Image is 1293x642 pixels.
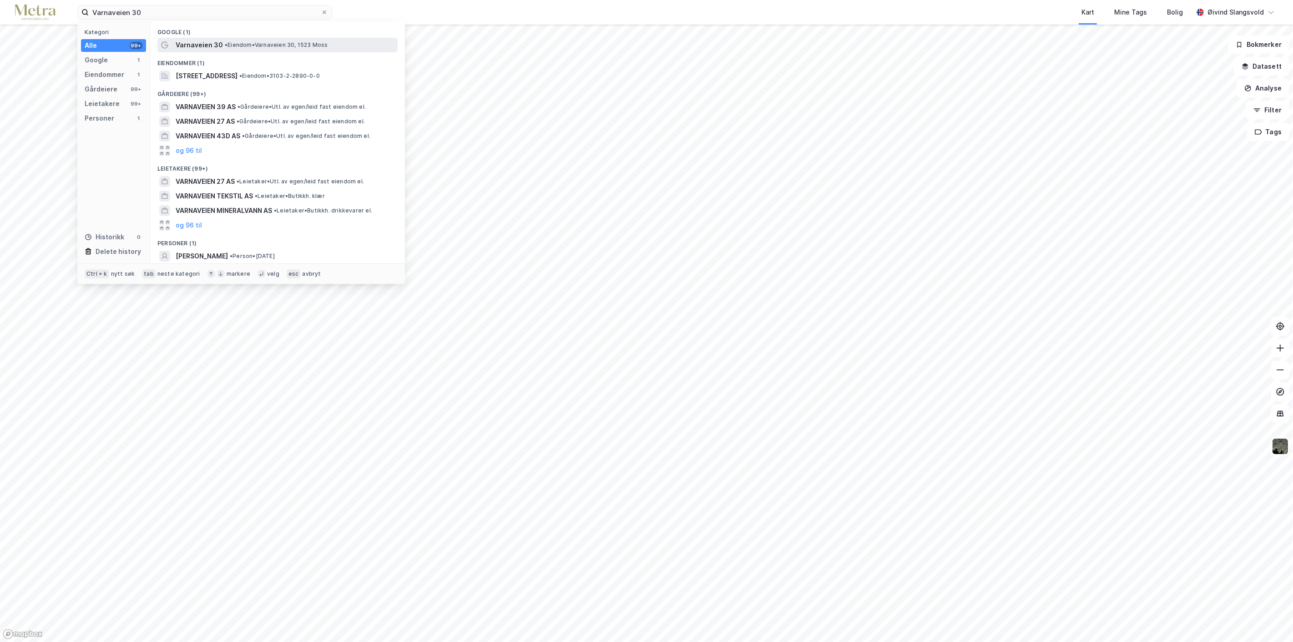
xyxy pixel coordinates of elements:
span: • [274,207,277,214]
img: 9k= [1272,438,1289,455]
span: VARNAVEIEN 43D AS [176,131,240,142]
div: Delete history [96,246,141,257]
span: • [237,103,240,110]
div: Eiendommer [85,69,124,80]
div: Eiendommer (1) [150,52,405,69]
span: Varnaveien 30 [176,40,223,51]
div: avbryt [302,270,321,278]
span: Person • [DATE] [230,253,275,260]
div: Mine Tags [1114,7,1147,18]
div: Personer (1) [150,233,405,249]
div: 99+ [130,86,142,93]
button: og 96 til [176,220,202,231]
span: [PERSON_NAME] [176,251,228,262]
button: Filter [1246,101,1289,119]
div: Øivind Slangsvold [1207,7,1264,18]
span: Eiendom • 3103-2-2890-0-0 [239,72,320,80]
span: VARNAVEIEN MINERALVANN AS [176,205,272,216]
img: metra-logo.256734c3b2bbffee19d4.png [15,5,56,20]
span: • [255,192,258,199]
span: Eiendom • Varnaveien 30, 1523 Moss [225,41,328,49]
div: 1 [135,71,142,78]
div: 1 [135,115,142,122]
div: neste kategori [157,270,200,278]
div: Ctrl + k [85,269,109,278]
div: Kategori [85,29,146,35]
div: 99+ [130,42,142,49]
div: 1 [135,56,142,64]
div: Leietakere [85,98,120,109]
span: VARNAVEIEN 27 AS [176,176,235,187]
input: Søk på adresse, matrikkel, gårdeiere, leietakere eller personer [89,5,321,19]
div: Google (1) [150,21,405,38]
div: Kart [1081,7,1094,18]
span: • [225,41,227,48]
div: Kontrollprogram for chat [1248,598,1293,642]
button: Bokmerker [1228,35,1289,54]
div: nytt søk [111,270,135,278]
span: Gårdeiere • Utl. av egen/leid fast eiendom el. [237,118,365,125]
iframe: Chat Widget [1248,598,1293,642]
span: • [237,178,239,185]
div: Google [85,55,108,66]
button: Datasett [1234,57,1289,76]
span: VARNAVEIEN TEKSTIL AS [176,191,253,202]
span: Leietaker • Utl. av egen/leid fast eiendom el. [237,178,364,185]
div: velg [267,270,279,278]
div: Historikk [85,232,124,243]
div: esc [287,269,301,278]
button: Analyse [1237,79,1289,97]
span: Leietaker • Butikkh. drikkevarer el. [274,207,372,214]
div: 99+ [130,100,142,107]
span: • [239,72,242,79]
span: Gårdeiere • Utl. av egen/leid fast eiendom el. [242,132,370,140]
span: Leietaker • Butikkh. klær [255,192,325,200]
div: Alle [85,40,97,51]
div: Leietakere (99+) [150,158,405,174]
span: • [237,118,239,125]
span: • [230,253,232,259]
div: Gårdeiere (99+) [150,83,405,100]
span: Gårdeiere • Utl. av egen/leid fast eiendom el. [237,103,366,111]
div: tab [142,269,156,278]
button: Tags [1247,123,1289,141]
div: Bolig [1167,7,1183,18]
div: markere [227,270,250,278]
span: VARNAVEIEN 39 AS [176,101,236,112]
div: Gårdeiere [85,84,117,95]
a: Mapbox homepage [3,629,43,639]
div: 0 [135,233,142,241]
button: og 96 til [176,145,202,156]
span: VARNAVEIEN 27 AS [176,116,235,127]
span: [STREET_ADDRESS] [176,71,237,81]
div: Personer [85,113,114,124]
span: • [242,132,245,139]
